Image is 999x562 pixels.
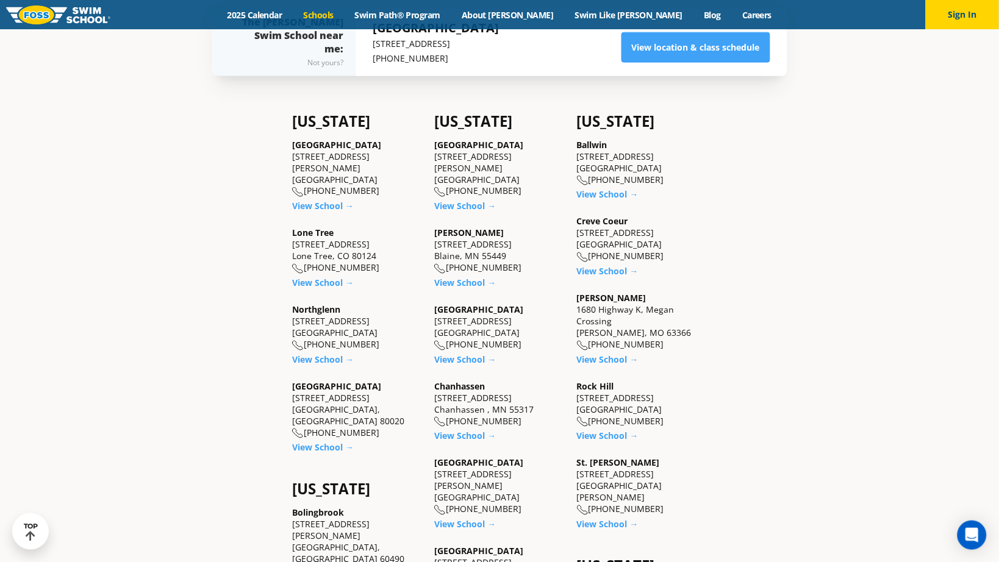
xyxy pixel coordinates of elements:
a: View School → [577,430,639,442]
a: View School → [292,354,354,366]
a: [GEOGRAPHIC_DATA] [292,139,381,151]
a: Ballwin [577,139,607,151]
div: 1680 Highway K, Megan Crossing [PERSON_NAME], MO 63366 [PHONE_NUMBER] [577,293,707,351]
a: View School → [577,266,639,277]
a: St. [PERSON_NAME] [577,457,660,469]
div: [STREET_ADDRESS] [GEOGRAPHIC_DATA][PERSON_NAME] [PHONE_NUMBER] [577,457,707,516]
h4: [US_STATE] [577,113,707,130]
img: location-phone-o-icon.svg [577,417,589,427]
a: View School → [434,519,496,530]
div: [STREET_ADDRESS] [GEOGRAPHIC_DATA] [PHONE_NUMBER] [577,381,707,428]
a: 2025 Calendar [217,9,293,21]
a: View School → [292,201,354,212]
a: View School → [577,519,639,530]
a: Swim Path® Program [344,9,451,21]
a: Chanhassen [434,381,485,393]
a: [GEOGRAPHIC_DATA] [434,139,523,151]
a: Creve Coeur [577,216,628,227]
div: Not yours? [236,55,343,70]
img: location-phone-o-icon.svg [434,417,446,427]
a: Bolingbrook [292,507,344,519]
img: location-phone-o-icon.svg [434,187,446,197]
img: location-phone-o-icon.svg [292,341,304,351]
img: location-phone-o-icon.svg [434,505,446,516]
h4: [US_STATE] [292,481,422,498]
a: [GEOGRAPHIC_DATA] [292,381,381,393]
a: Schools [293,9,344,21]
div: Open Intercom Messenger [958,521,987,550]
img: location-phone-o-icon.svg [292,187,304,197]
div: [STREET_ADDRESS] [GEOGRAPHIC_DATA] [PHONE_NUMBER] [577,216,707,263]
a: View School → [434,277,496,289]
div: The [PERSON_NAME] Swim School near me: [236,15,343,70]
a: Blog [693,9,732,21]
a: Rock Hill [577,381,614,393]
a: View School → [577,354,639,366]
div: [STREET_ADDRESS] [GEOGRAPHIC_DATA], [GEOGRAPHIC_DATA] 80020 [PHONE_NUMBER] [292,381,422,439]
a: Swim Like [PERSON_NAME] [564,9,693,21]
img: location-phone-o-icon.svg [434,341,446,351]
div: [STREET_ADDRESS] Blaine, MN 55449 [PHONE_NUMBER] [434,227,564,274]
a: [PERSON_NAME] [577,293,646,304]
a: View School → [292,442,354,454]
img: location-phone-o-icon.svg [577,505,589,516]
a: About [PERSON_NAME] [451,9,565,21]
a: View School → [292,277,354,289]
h4: [US_STATE] [434,113,564,130]
a: View School → [434,201,496,212]
img: location-phone-o-icon.svg [292,264,304,274]
div: [STREET_ADDRESS] Chanhassen , MN 55317 [PHONE_NUMBER] [434,381,564,428]
img: FOSS Swim School Logo [6,5,110,24]
h4: [US_STATE] [292,113,422,130]
div: [STREET_ADDRESS][PERSON_NAME] [GEOGRAPHIC_DATA] [PHONE_NUMBER] [292,139,422,197]
a: [GEOGRAPHIC_DATA] [434,546,523,557]
img: location-phone-o-icon.svg [577,176,589,186]
div: [STREET_ADDRESS] Lone Tree, CO 80124 [PHONE_NUMBER] [292,227,422,274]
p: [PHONE_NUMBER] [373,51,499,66]
img: location-phone-o-icon.svg [577,252,589,263]
div: TOP [24,522,38,541]
a: View School → [577,189,639,201]
img: location-phone-o-icon.svg [434,264,446,274]
a: Lone Tree [292,227,334,239]
a: View location & class schedule [621,32,770,63]
div: [STREET_ADDRESS] [GEOGRAPHIC_DATA] [PHONE_NUMBER] [292,304,422,351]
a: Careers [732,9,782,21]
div: [STREET_ADDRESS][PERSON_NAME] [GEOGRAPHIC_DATA] [PHONE_NUMBER] [434,457,564,516]
a: View School → [434,354,496,366]
a: [GEOGRAPHIC_DATA] [434,304,523,316]
img: location-phone-o-icon.svg [292,429,304,439]
a: [GEOGRAPHIC_DATA] [434,457,523,469]
a: View School → [434,430,496,442]
img: location-phone-o-icon.svg [577,341,589,351]
div: [STREET_ADDRESS] [GEOGRAPHIC_DATA] [PHONE_NUMBER] [577,139,707,186]
p: [STREET_ADDRESS] [373,37,499,51]
a: [PERSON_NAME] [434,227,504,239]
div: [STREET_ADDRESS][PERSON_NAME] [GEOGRAPHIC_DATA] [PHONE_NUMBER] [434,139,564,197]
a: Northglenn [292,304,340,316]
div: [STREET_ADDRESS] [GEOGRAPHIC_DATA] [PHONE_NUMBER] [434,304,564,351]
